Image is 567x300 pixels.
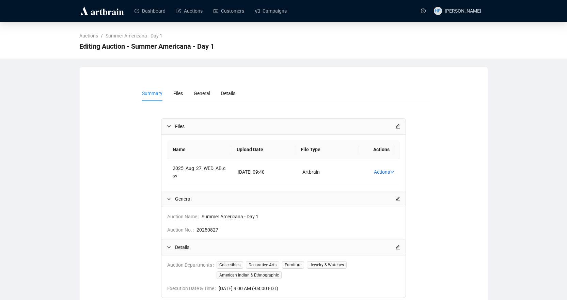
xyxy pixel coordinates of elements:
a: Auctions [78,32,99,40]
td: [DATE] 09:40 [232,159,297,185]
span: Details [221,91,235,96]
div: Filesedit [161,119,406,134]
th: Name [167,140,231,159]
span: down [390,170,395,174]
span: Auction No. [167,226,196,234]
span: Summary [142,91,162,96]
span: Files [175,123,395,130]
span: Files [173,91,183,96]
div: Generaledit [161,191,406,207]
span: Artbrain [302,169,320,175]
span: Furniture [282,261,304,269]
span: edit [395,196,400,201]
span: [DATE] 9:00 AM (-04:00 EDT) [219,285,400,292]
span: expanded [167,124,171,128]
span: expanded [167,197,171,201]
span: question-circle [421,9,426,13]
span: Collectibles [217,261,243,269]
a: Summer Americana - Day 1 [104,32,164,40]
a: Actions [374,169,395,175]
span: [PERSON_NAME] [445,8,481,14]
span: Execution Date & Time [167,285,219,292]
th: Actions [359,140,395,159]
span: Auction Departments [167,261,217,279]
span: Details [175,243,395,251]
span: expanded [167,245,171,249]
th: Upload Date [231,140,295,159]
img: logo [79,5,125,16]
a: Dashboard [135,2,166,20]
span: Jewelry & Watches [307,261,347,269]
div: Detailsedit [161,239,406,255]
span: General [175,195,395,203]
a: Customers [214,2,244,20]
span: General [194,91,210,96]
a: Campaigns [255,2,287,20]
span: HP [435,7,441,14]
td: 2025_Aug_27_WED_AB.csv [167,159,232,185]
span: edit [395,245,400,250]
span: 20250827 [196,226,400,234]
li: / [101,32,103,40]
a: Auctions [176,2,203,20]
span: Decorative Arts [246,261,279,269]
span: Editing Auction - Summer Americana - Day 1 [79,41,214,52]
span: Auction Name [167,213,202,220]
th: File Type [295,140,359,159]
span: Summer Americana - Day 1 [202,213,400,220]
span: edit [395,124,400,129]
span: American Indian & Ethnographic [217,271,282,279]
